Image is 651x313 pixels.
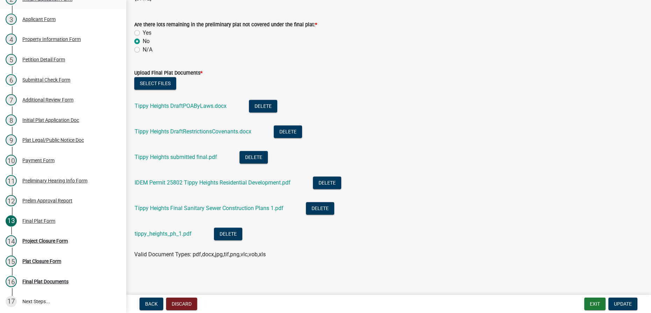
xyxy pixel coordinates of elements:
[22,37,81,42] div: Property Information Form
[22,259,61,264] div: Plat Closure Form
[608,298,637,310] button: Update
[6,134,17,146] div: 9
[6,195,17,206] div: 12
[135,205,284,211] a: Tippy Heights Final Sanitary Sewer Construction Plans 1.pdf
[139,298,163,310] button: Back
[6,114,17,126] div: 8
[22,158,55,163] div: Payment Form
[6,94,17,105] div: 7
[22,118,79,123] div: Initial Plat Application Doc
[22,17,56,22] div: Applicant Form
[134,22,317,27] label: Are there lots remaining in the preliminary plat not covered under the final plat:
[145,301,158,307] span: Back
[135,128,251,135] a: Tippy Heights DraftRestrictionsCovenants.docx
[6,235,17,246] div: 14
[6,256,17,267] div: 15
[274,129,302,135] wm-modal-confirm: Delete Document
[22,178,87,183] div: Preliminary Hearing Info Form
[249,100,277,112] button: Delete
[6,34,17,45] div: 4
[306,206,334,212] wm-modal-confirm: Delete Document
[6,54,17,65] div: 5
[6,175,17,186] div: 11
[134,71,202,76] label: Upload Final Plat Documents
[22,218,55,223] div: Final Plat Form
[6,215,17,227] div: 13
[134,77,176,90] button: Select files
[584,298,606,310] button: Exit
[6,276,17,287] div: 16
[135,179,291,186] a: IDEM Permit 25802 Tippy Heights Residential Development.pdf
[6,296,17,307] div: 17
[143,37,150,46] label: No
[306,202,334,215] button: Delete
[239,151,268,164] button: Delete
[143,46,152,54] label: N/A
[313,176,341,189] button: Delete
[22,198,72,203] div: Prelim Approval Report
[166,298,197,310] button: Discard
[6,14,17,25] div: 3
[214,228,242,240] button: Delete
[22,279,69,284] div: Final Plat Documents
[313,180,341,187] wm-modal-confirm: Delete Document
[22,238,68,243] div: Project Closure Form
[135,230,192,237] a: tippy_heights_ph_1.pdf
[134,251,266,258] span: Valid Document Types: pdf,docx,jpg,tif,png,vlc,vob,xls
[239,154,268,161] wm-modal-confirm: Delete Document
[22,77,70,82] div: Submittal Check Form
[143,29,151,37] label: Yes
[135,103,227,109] a: Tippy Heights DraftPOAByLaws.docx
[22,138,84,142] div: Plat Legal/Public Notice Doc
[22,97,73,102] div: Additional Review Form
[135,154,217,160] a: Tippy Heights submitted final.pdf
[614,301,632,307] span: Update
[22,57,65,62] div: Petition Detail Form
[249,103,277,110] wm-modal-confirm: Delete Document
[6,74,17,85] div: 6
[274,125,302,138] button: Delete
[214,231,242,238] wm-modal-confirm: Delete Document
[6,155,17,166] div: 10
